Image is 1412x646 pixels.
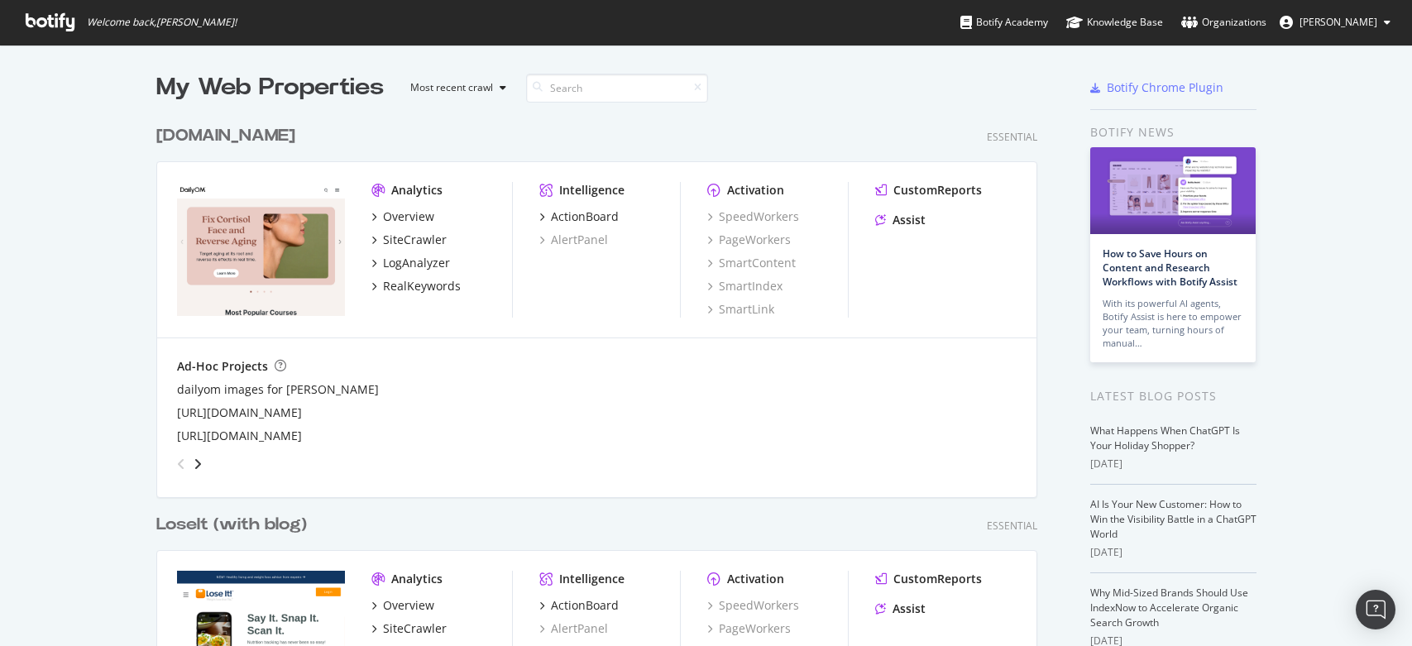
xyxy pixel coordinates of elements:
[1107,79,1223,96] div: Botify Chrome Plugin
[1181,14,1266,31] div: Organizations
[539,597,619,614] a: ActionBoard
[1090,387,1256,405] div: Latest Blog Posts
[383,208,434,225] div: Overview
[156,124,295,148] div: [DOMAIN_NAME]
[156,513,314,537] a: LoseIt (with blog)
[371,278,461,294] a: RealKeywords
[156,71,384,104] div: My Web Properties
[1103,297,1243,350] div: With its powerful AI agents, Botify Assist is here to empower your team, turning hours of manual…
[1090,586,1248,629] a: Why Mid-Sized Brands Should Use IndexNow to Accelerate Organic Search Growth
[707,301,774,318] a: SmartLink
[893,182,982,199] div: CustomReports
[383,255,450,271] div: LogAnalyzer
[707,255,796,271] a: SmartContent
[893,601,926,617] div: Assist
[383,278,461,294] div: RealKeywords
[177,404,302,421] a: [URL][DOMAIN_NAME]
[559,182,625,199] div: Intelligence
[875,212,926,228] a: Assist
[177,428,302,444] a: [URL][DOMAIN_NAME]
[1066,14,1163,31] div: Knowledge Base
[371,232,447,248] a: SiteCrawler
[371,208,434,225] a: Overview
[397,74,513,101] button: Most recent crawl
[539,620,608,637] a: AlertPanel
[391,182,443,199] div: Analytics
[987,519,1037,533] div: Essential
[170,451,192,477] div: angle-left
[383,232,447,248] div: SiteCrawler
[1103,246,1237,289] a: How to Save Hours on Content and Research Workflows with Botify Assist
[875,571,982,587] a: CustomReports
[707,620,791,637] a: PageWorkers
[893,212,926,228] div: Assist
[371,620,447,637] a: SiteCrawler
[156,513,307,537] div: LoseIt (with blog)
[177,381,379,398] a: dailyom images for [PERSON_NAME]
[539,208,619,225] a: ActionBoard
[371,597,434,614] a: Overview
[87,16,237,29] span: Welcome back, [PERSON_NAME] !
[707,208,799,225] a: SpeedWorkers
[1266,9,1404,36] button: [PERSON_NAME]
[707,232,791,248] a: PageWorkers
[177,358,268,375] div: Ad-Hoc Projects
[987,130,1037,144] div: Essential
[551,597,619,614] div: ActionBoard
[383,620,447,637] div: SiteCrawler
[371,255,450,271] a: LogAnalyzer
[1090,123,1256,141] div: Botify news
[192,456,203,472] div: angle-right
[551,208,619,225] div: ActionBoard
[177,182,345,316] img: dailyom.com
[875,601,926,617] a: Assist
[727,571,784,587] div: Activation
[1090,423,1240,452] a: What Happens When ChatGPT Is Your Holiday Shopper?
[960,14,1048,31] div: Botify Academy
[1300,15,1377,29] span: Tushar Malviya
[1090,545,1256,560] div: [DATE]
[707,597,799,614] a: SpeedWorkers
[391,571,443,587] div: Analytics
[727,182,784,199] div: Activation
[707,278,783,294] a: SmartIndex
[1090,497,1256,541] a: AI Is Your New Customer: How to Win the Visibility Battle in a ChatGPT World
[1090,147,1256,234] img: How to Save Hours on Content and Research Workflows with Botify Assist
[875,182,982,199] a: CustomReports
[383,597,434,614] div: Overview
[1090,457,1256,471] div: [DATE]
[559,571,625,587] div: Intelligence
[893,571,982,587] div: CustomReports
[526,74,708,103] input: Search
[410,83,493,93] div: Most recent crawl
[1090,79,1223,96] a: Botify Chrome Plugin
[1356,590,1395,629] div: Open Intercom Messenger
[539,232,608,248] a: AlertPanel
[156,124,302,148] a: [DOMAIN_NAME]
